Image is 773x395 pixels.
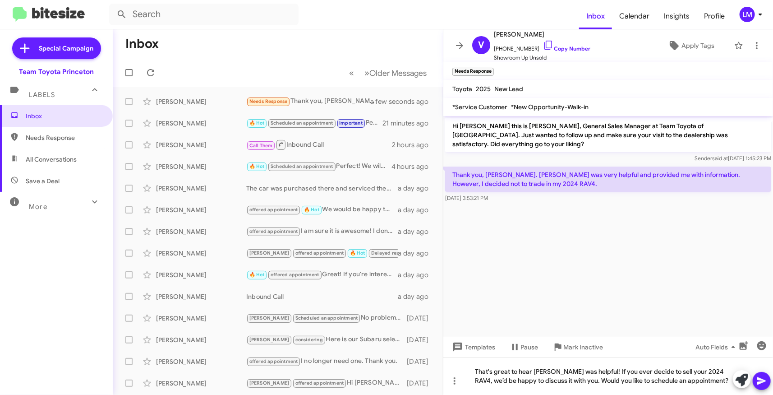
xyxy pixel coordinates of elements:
div: [DATE] [405,357,436,366]
span: 🔥 Hot [249,120,265,126]
div: a day ago [398,205,436,214]
span: [PERSON_NAME] [249,380,290,386]
div: a day ago [398,227,436,236]
span: [DATE] 3:53:21 PM [445,195,488,201]
a: Special Campaign [12,37,101,59]
span: Scheduled an appointment [271,163,333,169]
span: Inbox [26,112,102,121]
span: « [349,67,354,79]
span: offered appointment [249,207,298,213]
div: Great! If you're interested in selling your vehicle, let's schedule an appointment to discuss the... [246,270,398,280]
span: [PERSON_NAME] [249,315,290,321]
h1: Inbox [125,37,159,51]
span: said at [712,155,728,162]
span: Delayed response [371,250,413,256]
button: Auto Fields [688,339,746,355]
div: Inbound Call [246,139,392,150]
span: *New Opportunity-Walk-in [511,103,589,111]
div: I no longer need one. Thank you. [246,356,405,367]
div: [PERSON_NAME] [156,227,246,236]
div: Thank you, [PERSON_NAME]. [PERSON_NAME] was very helpful and provided me with information. Howeve... [246,96,382,107]
p: Hi [PERSON_NAME] this is [PERSON_NAME], General Sales Manager at Team Toyota of [GEOGRAPHIC_DATA]... [445,118,771,152]
div: Hi [PERSON_NAME] am looking for a specific vehicle 2024 or newer Tundra Hybrid 4x4 Limited trim M... [246,378,405,388]
div: 2 hours ago [392,140,436,149]
span: 🔥 Hot [249,163,265,169]
span: Pause [520,339,538,355]
button: Previous [344,64,359,82]
span: offered appointment [249,358,298,364]
span: More [29,203,47,211]
div: That's great to hear [PERSON_NAME] was helpful! If you ever decide to sell your 2024 RAV4, we’d b... [443,357,773,395]
span: Labels [29,91,55,99]
span: 🔥 Hot [249,272,265,278]
span: offered appointment [271,272,319,278]
span: Scheduled an appointment [295,315,358,321]
span: Showroom Up Unsold [494,53,590,62]
a: Profile [697,3,732,29]
span: Needs Response [249,98,288,104]
div: Inbound Call [246,292,398,301]
div: LM [740,7,755,22]
span: Save a Deal [26,177,60,186]
span: [PERSON_NAME] [249,337,290,343]
span: [PERSON_NAME] [494,29,590,40]
span: All Conversations [26,155,77,164]
span: Special Campaign [39,44,94,53]
div: Here is our Subaru selection: [URL][DOMAIN_NAME] [246,335,405,345]
small: Needs Response [452,68,494,76]
a: Insights [657,3,697,29]
button: Pause [502,339,545,355]
span: offered appointment [295,380,344,386]
span: [PHONE_NUMBER] [494,40,590,53]
div: [PERSON_NAME] [156,314,246,323]
span: V [478,38,484,52]
span: 🔥 Hot [304,207,319,213]
div: [PERSON_NAME] [156,140,246,149]
span: *Service Customer [452,103,507,111]
div: Yes, it was nice [246,248,398,258]
div: The car was purchased there and serviced there through 2023 [246,184,398,193]
span: Needs Response [26,133,102,142]
div: [PERSON_NAME] [156,249,246,258]
input: Search [109,4,299,25]
div: [PERSON_NAME] [156,292,246,301]
span: Mark Inactive [563,339,603,355]
span: Templates [451,339,495,355]
span: Older Messages [369,68,427,78]
span: Toyota [452,85,472,93]
p: Thank you, [PERSON_NAME]. [PERSON_NAME] was very helpful and provided me with information. Howeve... [445,167,771,192]
span: Scheduled an appointment [271,120,333,126]
div: a day ago [398,292,436,301]
span: [PERSON_NAME] [249,250,290,256]
nav: Page navigation example [344,64,432,82]
div: We would be happy to meet with you after 4:30 on any day! [246,204,398,215]
span: Inbox [579,3,612,29]
div: a few seconds ago [382,97,436,106]
div: Perfect! We will see you [DATE] at 2pm! We look forward to meeting with you. [246,161,391,172]
div: I am sure it is awesome! I don't know if that would be something we would buy, I would have to ch... [246,226,398,237]
div: 21 minutes ago [382,119,436,128]
span: Important [339,120,363,126]
a: Calendar [612,3,657,29]
span: Call Them [249,143,273,149]
span: 2025 [476,85,491,93]
div: [DATE] [405,314,436,323]
div: [PERSON_NAME] [156,379,246,388]
span: Apply Tags [681,37,714,54]
div: [PERSON_NAME] [156,205,246,214]
button: Templates [443,339,502,355]
div: [PERSON_NAME] [156,162,246,171]
span: considering [295,337,323,343]
div: a day ago [398,270,436,279]
div: a day ago [398,184,436,193]
span: Auto Fields [695,339,739,355]
span: offered appointment [249,228,298,234]
div: [PERSON_NAME] [156,335,246,344]
span: » [364,67,369,79]
div: [PERSON_NAME] [156,97,246,106]
div: a day ago [398,249,436,258]
button: Next [359,64,432,82]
